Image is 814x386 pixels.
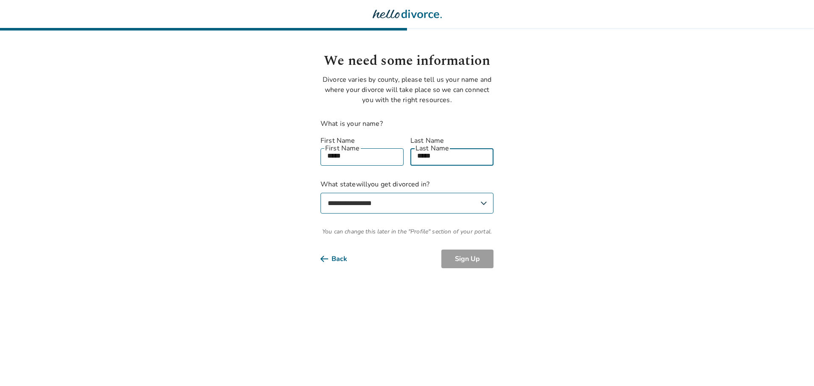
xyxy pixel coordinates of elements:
[441,250,493,268] button: Sign Up
[321,179,493,214] label: What state will you get divorced in?
[321,75,493,105] p: Divorce varies by county, please tell us your name and where your divorce will take place so we c...
[321,250,361,268] button: Back
[321,119,383,128] label: What is your name?
[321,193,493,214] select: What statewillyou get divorced in?
[321,227,493,236] span: You can change this later in the "Profile" section of your portal.
[410,136,493,146] label: Last Name
[321,51,493,71] h1: We need some information
[321,136,404,146] label: First Name
[772,345,814,386] iframe: Chat Widget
